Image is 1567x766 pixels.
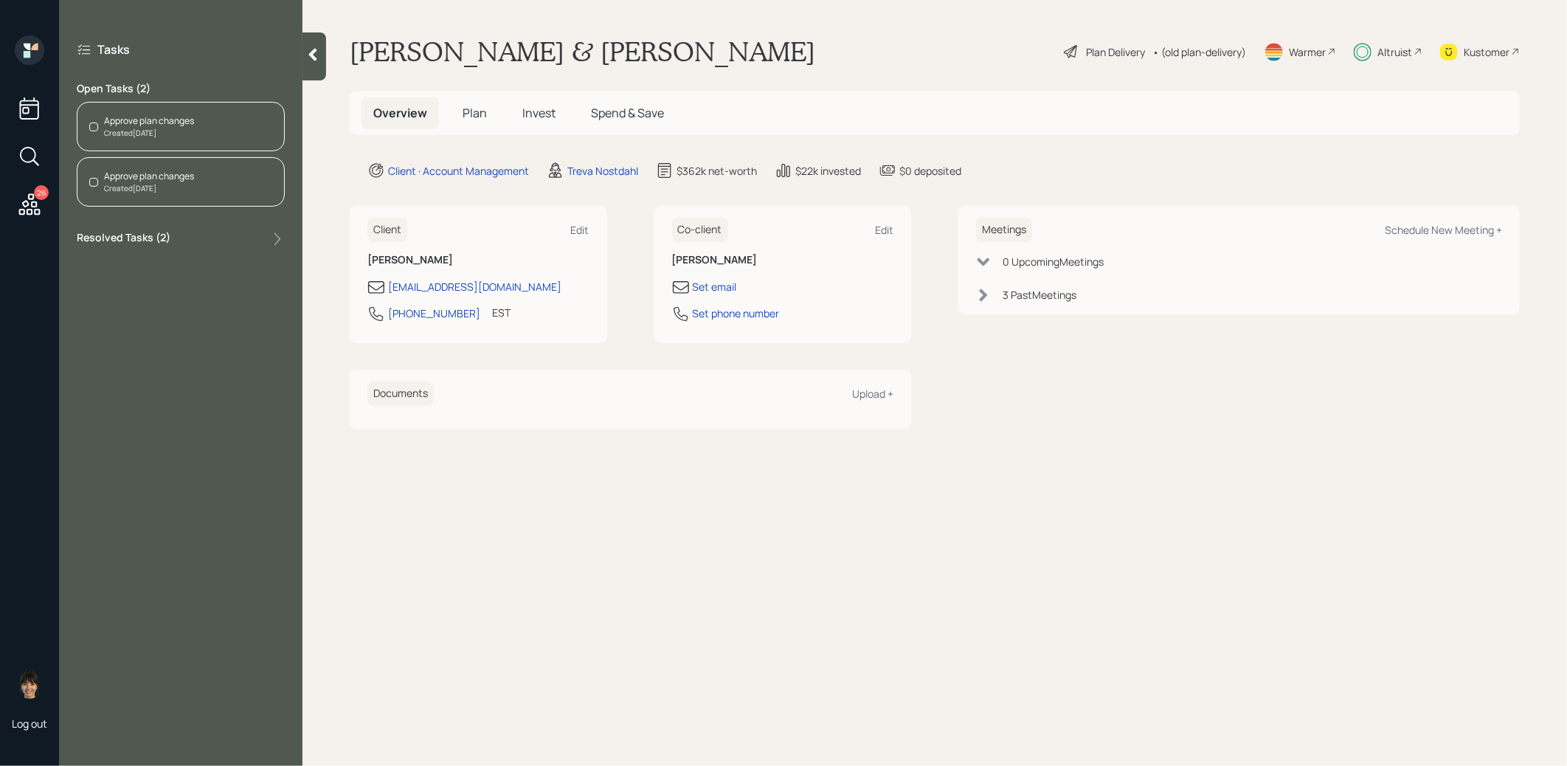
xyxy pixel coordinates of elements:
div: Created [DATE] [104,128,194,139]
div: Altruist [1377,44,1412,60]
div: 26 [34,185,49,200]
label: Tasks [97,41,130,58]
div: Edit [875,223,893,237]
h1: [PERSON_NAME] & [PERSON_NAME] [350,35,815,68]
span: Overview [373,105,427,121]
div: $22k invested [795,163,861,179]
div: Client · Account Management [388,163,529,179]
h6: Documents [367,382,434,406]
div: Approve plan changes [104,114,194,128]
div: Set phone number [693,306,780,321]
h6: Client [367,218,407,242]
label: Open Tasks ( 2 ) [77,81,285,96]
div: Plan Delivery [1086,44,1145,60]
div: Set email [693,279,737,294]
div: Schedule New Meeting + [1385,223,1502,237]
div: [EMAIL_ADDRESS][DOMAIN_NAME] [388,279,561,294]
div: Log out [12,717,47,731]
div: Upload + [852,387,893,401]
div: Approve plan changes [104,170,194,183]
div: 0 Upcoming Meeting s [1003,254,1104,269]
div: 3 Past Meeting s [1003,287,1076,303]
div: Created [DATE] [104,183,194,194]
h6: Meetings [976,218,1032,242]
div: EST [492,305,511,320]
div: $362k net-worth [677,163,757,179]
div: Kustomer [1464,44,1509,60]
div: Warmer [1289,44,1326,60]
span: Spend & Save [591,105,664,121]
div: $0 deposited [899,163,961,179]
div: • (old plan-delivery) [1152,44,1246,60]
img: treva-nostdahl-headshot.png [15,669,44,699]
label: Resolved Tasks ( 2 ) [77,230,170,248]
h6: [PERSON_NAME] [367,254,589,266]
div: [PHONE_NUMBER] [388,306,480,321]
span: Invest [522,105,556,121]
h6: Co-client [672,218,728,242]
span: Plan [463,105,487,121]
div: Edit [571,223,589,237]
h6: [PERSON_NAME] [672,254,894,266]
div: Treva Nostdahl [567,163,638,179]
